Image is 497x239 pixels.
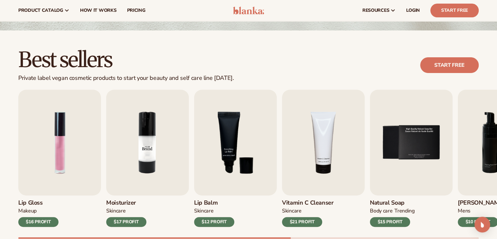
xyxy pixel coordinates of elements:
a: 1 / 9 [18,90,101,227]
a: Start Free [430,4,479,17]
h3: Lip Balm [194,199,234,207]
div: Private label vegan cosmetic products to start your beauty and self care line [DATE]. [18,75,234,82]
h3: Vitamin C Cleanser [282,199,334,207]
div: $15 PROFIT [370,217,410,227]
div: TRENDING [394,208,414,214]
div: $16 PROFIT [18,217,58,227]
h3: Moisturizer [106,199,146,207]
div: SKINCARE [194,208,213,214]
div: SKINCARE [106,208,125,214]
div: BODY Care [370,208,392,214]
span: LOGIN [406,8,420,13]
h3: Natural Soap [370,199,415,207]
img: logo [233,7,264,14]
div: $21 PROFIT [282,217,322,227]
div: $17 PROFIT [106,217,146,227]
span: product catalog [18,8,63,13]
div: Skincare [282,208,301,214]
a: 5 / 9 [370,90,453,227]
span: pricing [127,8,145,13]
div: mens [458,208,471,214]
a: Start free [420,57,479,73]
div: MAKEUP [18,208,37,214]
div: Open Intercom Messenger [474,217,490,232]
h2: Best sellers [18,49,234,71]
a: 3 / 9 [194,90,277,227]
a: 2 / 9 [106,90,189,227]
span: How It Works [80,8,117,13]
div: $12 PROFIT [194,217,234,227]
a: 4 / 9 [282,90,365,227]
img: Shopify Image 6 [106,90,189,195]
h3: Lip Gloss [18,199,58,207]
span: resources [362,8,389,13]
